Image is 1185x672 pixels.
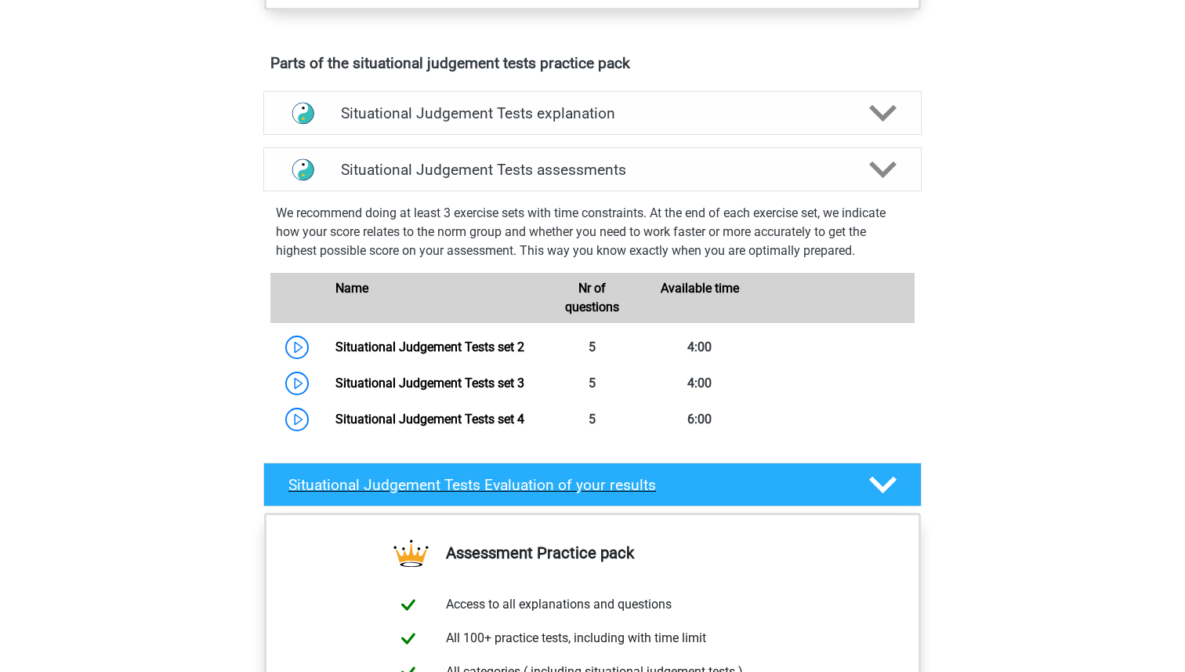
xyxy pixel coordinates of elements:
[335,412,524,427] a: Situational Judgement Tests set 4
[341,161,844,179] h4: Situational Judgement Tests assessments
[270,54,915,72] h4: Parts of the situational judgement tests practice pack
[288,476,844,494] h4: Situational Judgement Tests Evaluation of your results
[283,93,323,133] img: situational judgement tests explanations
[257,463,928,507] a: Situational Judgement Tests Evaluation of your results
[283,150,323,190] img: situational judgement tests assessments
[646,279,753,317] div: Available time
[257,147,928,191] a: assessments Situational Judgement Tests assessments
[335,376,524,390] a: Situational Judgement Tests set 3
[538,279,646,317] div: Nr of questions
[257,91,928,135] a: explanations Situational Judgement Tests explanation
[335,340,524,354] a: Situational Judgement Tests set 2
[341,104,844,122] h4: Situational Judgement Tests explanation
[276,204,909,260] p: We recommend doing at least 3 exercise sets with time constraints. At the end of each exercise se...
[324,279,538,317] div: Name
